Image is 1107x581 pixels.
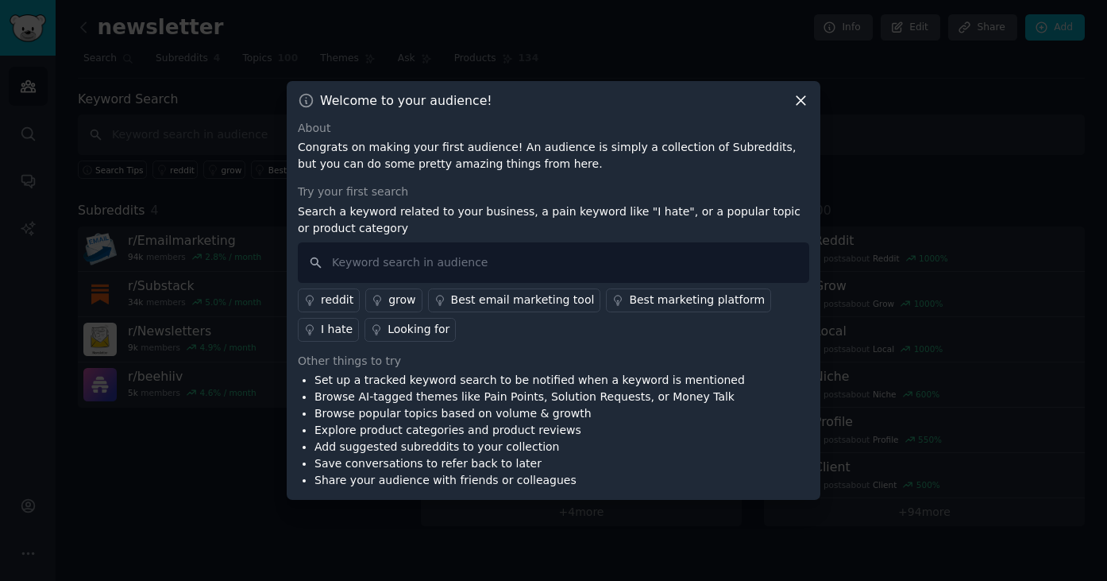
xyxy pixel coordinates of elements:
a: Looking for [364,318,456,342]
a: Best email marketing tool [428,289,601,312]
div: Best email marketing tool [451,292,595,308]
div: About [298,120,809,137]
li: Save conversations to refer back to later [314,455,745,472]
li: Set up a tracked keyword search to be notified when a keyword is mentioned [314,372,745,389]
div: Looking for [388,321,449,338]
p: Search a keyword related to your business, a pain keyword like "I hate", or a popular topic or pr... [298,203,809,237]
li: Browse popular topics based on volume & growth [314,405,745,422]
li: Browse AI-tagged themes like Pain Points, Solution Requests, or Money Talk [314,389,745,405]
div: reddit [321,292,353,308]
h3: Welcome to your audience! [320,92,492,109]
div: I hate [321,321,353,338]
input: Keyword search in audience [298,242,809,283]
li: Explore product categories and product reviews [314,422,745,439]
a: Best marketing platform [606,289,771,312]
a: I hate [298,318,359,342]
div: grow [388,292,415,308]
a: grow [365,289,422,312]
p: Congrats on making your first audience! An audience is simply a collection of Subreddits, but you... [298,139,809,172]
li: Share your audience with friends or colleagues [314,472,745,489]
div: Try your first search [298,184,809,200]
div: Other things to try [298,353,809,370]
li: Add suggested subreddits to your collection [314,439,745,455]
a: reddit [298,289,360,312]
div: Best marketing platform [629,292,765,308]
